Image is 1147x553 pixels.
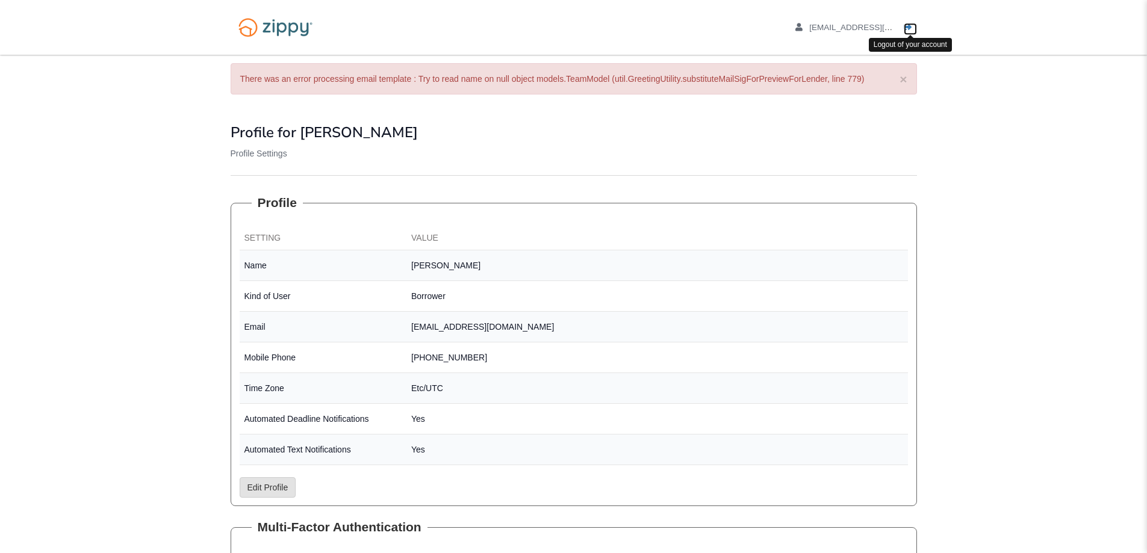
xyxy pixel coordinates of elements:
td: Email [240,312,407,342]
td: Yes [406,404,908,434]
td: Etc/UTC [406,373,908,404]
td: Automated Deadline Notifications [240,404,407,434]
div: There was an error processing email template : Try to read name on null object models.TeamModel (... [231,63,917,94]
img: Logo [231,12,320,43]
td: Mobile Phone [240,342,407,373]
span: diazkimber40@gmail.com [809,23,947,32]
td: Time Zone [240,373,407,404]
td: Borrower [406,281,908,312]
td: Name [240,250,407,281]
h1: Profile for [PERSON_NAME] [231,125,917,140]
td: [EMAIL_ADDRESS][DOMAIN_NAME] [406,312,908,342]
a: Log out [904,23,917,35]
legend: Profile [252,194,303,212]
a: Edit Profile [240,477,296,498]
legend: Multi-Factor Authentication [252,518,427,536]
td: Automated Text Notifications [240,434,407,465]
th: Setting [240,227,407,250]
td: [PHONE_NUMBER] [406,342,908,373]
td: [PERSON_NAME] [406,250,908,281]
th: Value [406,227,908,250]
p: Profile Settings [231,147,917,159]
td: Yes [406,434,908,465]
td: Kind of User [240,281,407,312]
a: edit profile [795,23,948,35]
button: × [900,73,907,85]
div: Logout of your account [869,38,952,52]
